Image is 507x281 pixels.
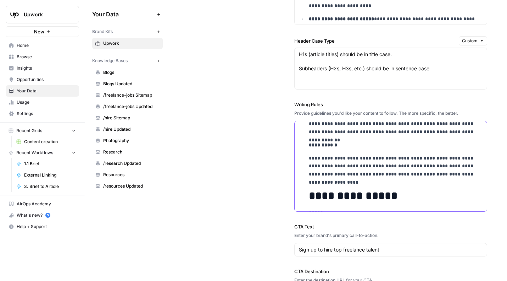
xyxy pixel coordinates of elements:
[294,232,487,239] div: Enter your brand's primary call-to-action.
[6,108,79,119] a: Settings
[8,8,21,21] img: Upwork Logo
[6,198,79,210] a: AirOps Academy
[17,76,76,83] span: Opportunities
[462,38,478,44] span: Custom
[103,115,160,121] span: /hire Sitemap
[17,99,76,106] span: Usage
[92,169,163,180] a: Resources
[92,101,163,112] a: /freelance-jobs Updated
[459,36,487,45] button: Custom
[92,10,154,18] span: Your Data
[16,150,53,156] span: Recent Workflows
[103,69,160,76] span: Blogs
[299,51,483,72] textarea: H1s (article titles) should be in title case. Subheaders (H2s, H3s, etc.) should be in sentence case
[294,223,487,230] label: CTA Text
[17,223,76,230] span: Help + Support
[294,37,456,44] label: Header Case Type
[16,128,42,134] span: Recent Grids
[45,213,50,218] a: 5
[13,181,79,192] a: 3. Brief to Article
[103,137,160,144] span: Photography
[299,246,483,253] input: Gear up and get in the game with Sunday Soccer!
[17,54,76,60] span: Browse
[92,112,163,124] a: /hire Sitemap
[103,160,160,167] span: /research Updated
[6,40,79,51] a: Home
[6,6,79,23] button: Workspace: Upwork
[6,210,79,221] button: What's new? 5
[103,172,160,178] span: Resources
[17,65,76,71] span: Insights
[17,110,76,117] span: Settings
[6,63,79,74] a: Insights
[92,58,128,64] span: Knowledge Bases
[92,124,163,135] a: /hire Updated
[103,183,160,189] span: /resources Updated
[13,169,79,181] a: External Linking
[92,90,163,101] a: /freelance-jobs Sitemap
[92,38,163,49] a: Upwork
[92,67,163,78] a: Blogs
[294,110,487,117] div: Provide guidelines you'd like your content to follow. The more specific, the better.
[24,11,67,18] span: Upwork
[13,136,79,147] a: Content creation
[103,40,160,47] span: Upwork
[24,172,76,178] span: External Linking
[6,125,79,136] button: Recent Grids
[24,161,76,167] span: 1.1 Brief
[6,221,79,232] button: Help + Support
[92,180,163,192] a: /resources Updated
[294,101,487,108] label: Writing Rules
[103,81,160,87] span: Blogs Updated
[294,268,487,275] label: CTA Destination
[24,183,76,190] span: 3. Brief to Article
[13,158,79,169] a: 1.1 Brief
[103,126,160,133] span: /hire Updated
[6,97,79,108] a: Usage
[6,74,79,85] a: Opportunities
[6,147,79,158] button: Recent Workflows
[24,139,76,145] span: Content creation
[92,158,163,169] a: /research Updated
[92,78,163,90] a: Blogs Updated
[17,201,76,207] span: AirOps Academy
[6,26,79,37] button: New
[6,210,79,221] div: What's new?
[92,135,163,146] a: Photography
[17,88,76,94] span: Your Data
[92,28,113,35] span: Brand Kits
[103,149,160,155] span: Research
[34,28,44,35] span: New
[103,92,160,98] span: /freelance-jobs Sitemap
[92,146,163,158] a: Research
[6,85,79,97] a: Your Data
[6,51,79,63] a: Browse
[103,103,160,110] span: /freelance-jobs Updated
[17,42,76,49] span: Home
[47,214,49,217] text: 5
